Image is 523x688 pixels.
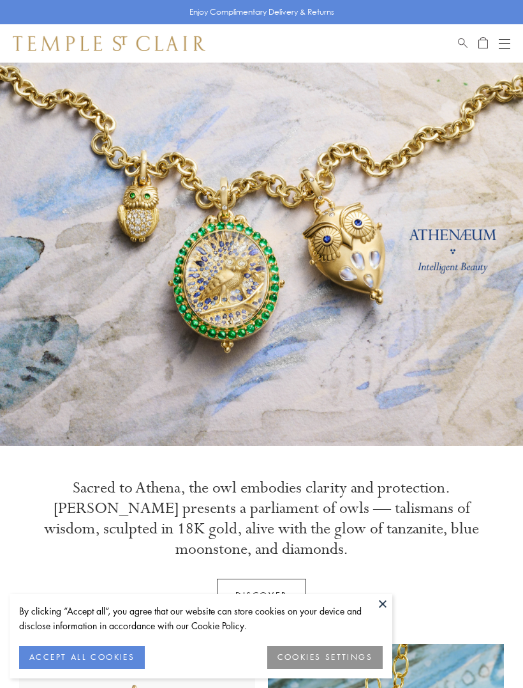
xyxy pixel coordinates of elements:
img: Temple St. Clair [13,36,205,51]
p: Enjoy Complimentary Delivery & Returns [189,6,334,19]
div: By clicking “Accept all”, you agree that our website can store cookies on your device and disclos... [19,604,383,633]
a: Search [458,36,468,51]
button: ACCEPT ALL COOKIES [19,646,145,669]
a: Discover [217,579,306,612]
a: Open Shopping Bag [478,36,488,51]
button: COOKIES SETTINGS [267,646,383,669]
p: Sacred to Athena, the owl embodies clarity and protection. [PERSON_NAME] presents a parliament of... [38,478,485,560]
button: Open navigation [499,36,510,51]
iframe: Gorgias live chat messenger [459,628,510,675]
